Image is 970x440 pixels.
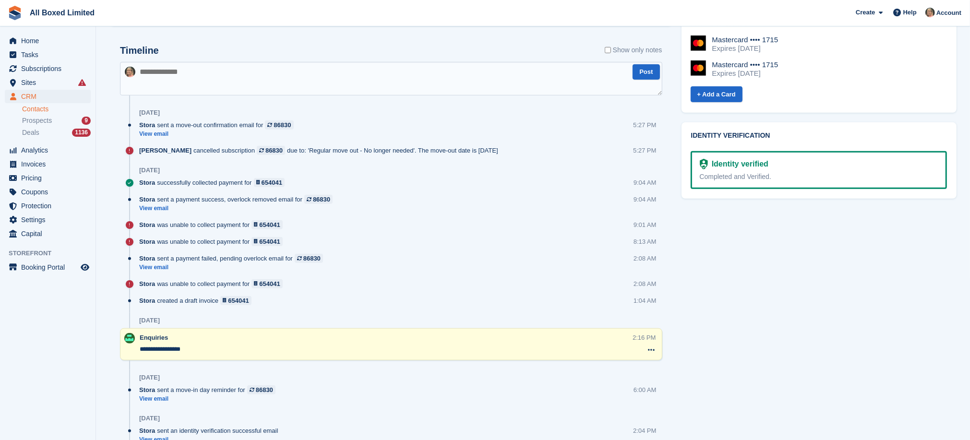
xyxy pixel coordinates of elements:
[139,263,328,272] a: View email
[139,296,155,305] span: Stora
[251,279,283,288] a: 654041
[124,333,135,344] img: Enquiries
[5,185,91,199] a: menu
[139,385,155,394] span: Stora
[21,34,79,48] span: Home
[5,48,91,61] a: menu
[254,178,285,187] a: 654041
[72,129,91,137] div: 1136
[139,279,287,288] div: was unable to collect payment for
[251,237,283,246] a: 654041
[634,385,657,394] div: 6:00 AM
[712,60,778,69] div: Mastercard •••• 1715
[700,172,938,182] div: Completed and Verified.
[5,171,91,185] a: menu
[9,249,96,258] span: Storefront
[21,213,79,226] span: Settings
[712,44,778,53] div: Expires [DATE]
[265,146,283,155] div: 86830
[139,385,280,394] div: sent a move-in day reminder for
[139,178,155,187] span: Stora
[21,48,79,61] span: Tasks
[26,5,98,21] a: All Boxed Limited
[139,195,337,204] div: sent a payment success, overlock removed email for
[605,45,662,55] label: Show only notes
[691,132,947,140] h2: Identity verification
[139,146,192,155] span: [PERSON_NAME]
[22,128,39,137] span: Deals
[634,279,657,288] div: 2:08 AM
[139,220,287,229] div: was unable to collect payment for
[22,128,91,138] a: Deals 1136
[256,385,273,394] div: 86830
[633,426,656,435] div: 2:04 PM
[139,109,160,117] div: [DATE]
[21,171,79,185] span: Pricing
[265,120,293,130] a: 86830
[634,195,657,204] div: 9:04 AM
[633,120,656,130] div: 5:27 PM
[140,334,168,341] span: Enquiries
[139,296,256,305] div: created a draft invoice
[259,220,280,229] div: 654041
[633,333,656,342] div: 2:16 PM
[712,36,778,44] div: Mastercard •••• 1715
[295,254,323,263] a: 86830
[313,195,330,204] div: 86830
[251,220,283,229] a: 654041
[691,36,706,51] img: Mastercard Logo
[139,279,155,288] span: Stora
[259,237,280,246] div: 654041
[5,199,91,213] a: menu
[139,146,503,155] div: cancelled subscription due to: 'Regular move out - No longer needed'. The move-out date is [DATE]
[633,146,656,155] div: 5:27 PM
[139,220,155,229] span: Stora
[139,317,160,324] div: [DATE]
[139,237,155,246] span: Stora
[634,296,657,305] div: 1:04 AM
[21,199,79,213] span: Protection
[708,158,768,170] div: Identity verified
[79,262,91,273] a: Preview store
[22,116,91,126] a: Prospects 9
[139,120,155,130] span: Stora
[856,8,875,17] span: Create
[303,254,321,263] div: 86830
[691,60,706,76] img: Mastercard Logo
[139,204,337,213] a: View email
[78,79,86,86] i: Smart entry sync failures have occurred
[633,64,659,80] button: Post
[21,143,79,157] span: Analytics
[5,34,91,48] a: menu
[712,69,778,78] div: Expires [DATE]
[634,220,657,229] div: 9:01 AM
[274,120,291,130] div: 86830
[5,143,91,157] a: menu
[903,8,917,17] span: Help
[22,105,91,114] a: Contacts
[220,296,251,305] a: 654041
[22,116,52,125] span: Prospects
[21,90,79,103] span: CRM
[139,237,287,246] div: was unable to collect payment for
[21,261,79,274] span: Booking Portal
[139,395,280,403] a: View email
[139,120,299,130] div: sent a move-out confirmation email for
[5,90,91,103] a: menu
[21,62,79,75] span: Subscriptions
[247,385,275,394] a: 86830
[139,166,160,174] div: [DATE]
[228,296,249,305] div: 654041
[634,254,657,263] div: 2:08 AM
[125,67,135,77] img: Sandie Mills
[259,279,280,288] div: 654041
[5,157,91,171] a: menu
[139,254,155,263] span: Stora
[21,157,79,171] span: Invoices
[139,415,160,422] div: [DATE]
[8,6,22,20] img: stora-icon-8386f47178a22dfd0bd8f6a31ec36ba5ce8667c1dd55bd0f319d3a0aa187defe.svg
[700,159,708,169] img: Identity Verification Ready
[21,76,79,89] span: Sites
[139,178,289,187] div: successfully collected payment for
[605,45,611,55] input: Show only notes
